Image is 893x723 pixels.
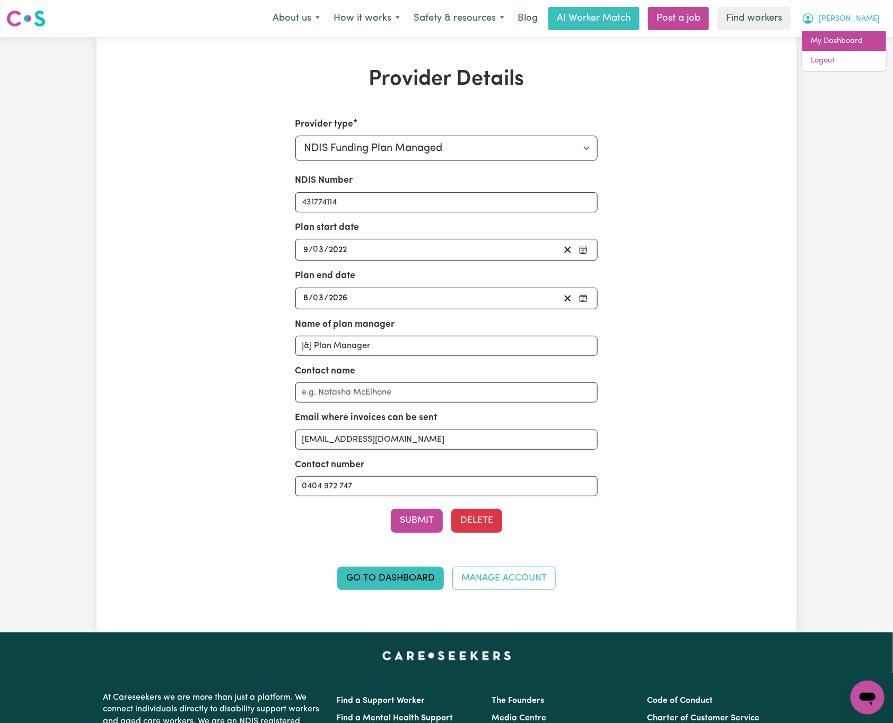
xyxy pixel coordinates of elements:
input: e.g. Natasha McElhone [295,382,598,403]
span: / [325,245,329,255]
button: Safety & resources [407,7,511,30]
a: Go to Dashboard [337,567,444,590]
input: -- [303,291,309,306]
a: Blog [511,7,544,30]
a: Find a Support Worker [336,697,425,705]
input: ---- [329,243,348,257]
iframe: Button to launch messaging window [851,681,885,715]
label: Name of plan manager [295,318,395,332]
label: Provider type [295,118,354,131]
a: Code of Conduct [647,697,713,705]
span: 0 [313,246,319,254]
a: Charter of Customer Service [647,714,760,722]
a: My Dashboard [802,31,886,51]
input: -- [303,243,309,257]
label: Contact name [295,364,356,378]
div: My Account [802,31,887,72]
h1: Provider Details [220,67,673,92]
span: / [309,245,313,255]
span: [PERSON_NAME] [819,13,880,25]
a: Media Centre [492,714,546,722]
button: My Account [795,7,887,30]
a: AI Worker Match [548,7,640,30]
a: Manage Account [452,567,556,590]
button: Delete [451,509,502,532]
button: Clear plan start date [559,243,576,257]
label: Plan end date [295,269,356,283]
input: Enter your NDIS number [295,192,598,212]
a: Careseekers home page [382,651,511,660]
input: -- [314,291,325,306]
img: Careseekers logo [6,9,46,28]
button: Submit [391,509,443,532]
button: Pick your plan start date [576,243,591,257]
label: Email where invoices can be sent [295,411,437,425]
input: e.g. 0412 345 678 [295,476,598,496]
a: Logout [802,51,886,71]
a: Careseekers logo [6,6,46,31]
button: Pick your plan end date [576,291,591,306]
input: -- [314,243,325,257]
button: Clear plan end date [559,291,576,306]
label: NDIS Number [295,174,353,188]
input: e.g. nat.mc@myplanmanager.com.au [295,430,598,450]
span: / [309,293,313,303]
label: Plan start date [295,221,360,235]
button: How it works [327,7,407,30]
input: ---- [329,291,349,306]
a: Post a job [648,7,709,30]
span: / [325,293,329,303]
input: e.g. MyPlanManager Pty. Ltd. [295,336,598,356]
button: About us [266,7,327,30]
a: Find workers [717,7,791,30]
span: 0 [313,294,319,302]
label: Contact number [295,458,365,472]
a: The Founders [492,697,544,705]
